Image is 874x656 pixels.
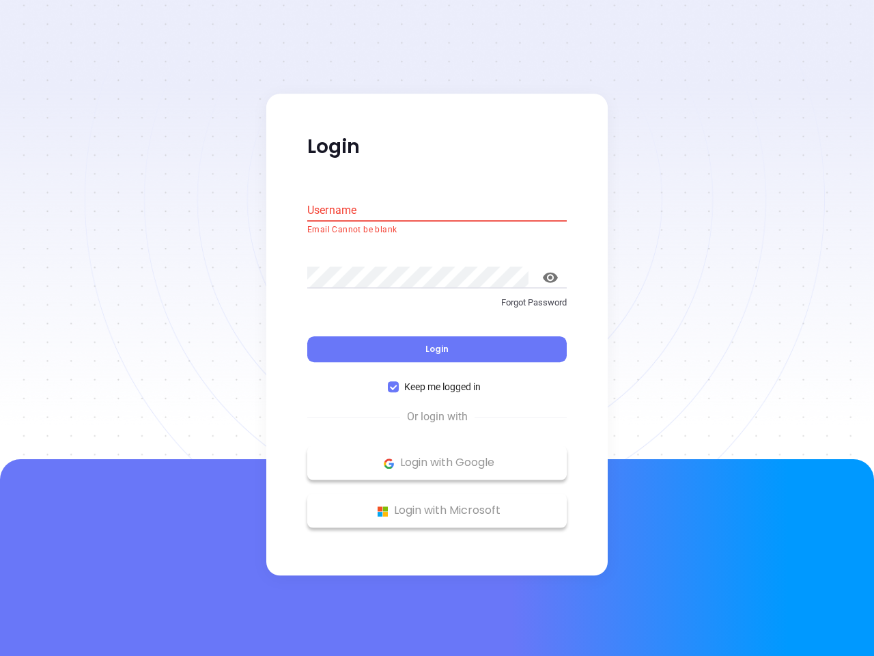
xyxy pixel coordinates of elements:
button: Login [307,337,567,363]
p: Login [307,135,567,159]
button: Microsoft Logo Login with Microsoft [307,494,567,528]
a: Forgot Password [307,296,567,320]
span: Keep me logged in [399,380,486,395]
p: Forgot Password [307,296,567,310]
p: Login with Microsoft [314,501,560,521]
p: Email Cannot be blank [307,223,567,237]
span: Or login with [400,409,475,426]
p: Login with Google [314,453,560,474]
span: Login [425,344,449,355]
img: Microsoft Logo [374,503,391,520]
img: Google Logo [380,455,397,472]
button: Google Logo Login with Google [307,446,567,480]
button: toggle password visibility [534,261,567,294]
